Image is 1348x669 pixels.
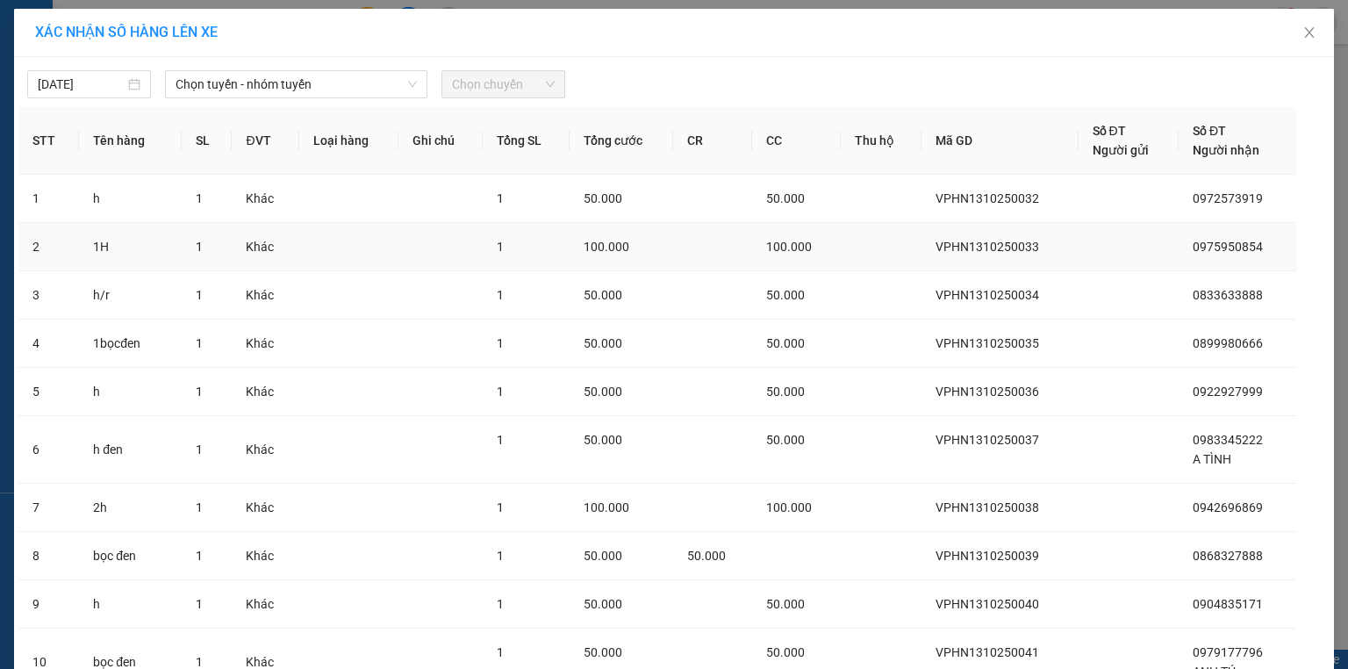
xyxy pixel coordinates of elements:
span: 1 [497,549,504,563]
span: VPHN1310250033 [936,240,1039,254]
span: 1 [497,645,504,659]
span: 1 [196,597,203,611]
th: Thu hộ [841,107,921,175]
span: 0979177796 [1193,645,1263,659]
td: 8 [18,532,79,580]
span: XÁC NHẬN SỐ HÀNG LÊN XE [35,24,218,40]
span: 1 [497,433,504,447]
span: VPHN1310250034 [936,288,1039,302]
span: 50.000 [584,288,622,302]
span: 50.000 [766,191,805,205]
span: VPHN1310250038 [936,500,1039,514]
td: Khác [232,368,298,416]
th: Tổng cước [570,107,673,175]
span: 1 [497,240,504,254]
span: 1 [196,442,203,457]
span: 50.000 [584,385,622,399]
th: Ghi chú [398,107,482,175]
span: 50.000 [766,385,805,399]
span: 1 [196,288,203,302]
th: CC [752,107,840,175]
th: ĐVT [232,107,298,175]
th: Loại hàng [299,107,398,175]
span: 1 [196,240,203,254]
span: Số ĐT [1193,124,1226,138]
td: 6 [18,416,79,484]
span: 50.000 [584,433,622,447]
span: 0833633888 [1193,288,1263,302]
span: 50.000 [766,433,805,447]
span: 0975950854 [1193,240,1263,254]
span: VPHN1310250040 [936,597,1039,611]
td: h [79,580,182,629]
th: SL [182,107,232,175]
td: 3 [18,271,79,320]
td: h đen [79,416,182,484]
span: 0868327888 [1193,549,1263,563]
span: 50.000 [766,645,805,659]
td: h [79,175,182,223]
span: 50.000 [584,645,622,659]
span: 100.000 [584,500,629,514]
span: 1 [196,549,203,563]
button: Close [1285,9,1334,58]
span: 50.000 [584,191,622,205]
td: Khác [232,580,298,629]
td: Khác [232,532,298,580]
span: 1 [196,655,203,669]
td: Khác [232,416,298,484]
td: Khác [232,484,298,532]
td: h [79,368,182,416]
span: 50.000 [584,549,622,563]
span: Chọn tuyến - nhóm tuyến [176,71,417,97]
span: 50.000 [584,597,622,611]
span: 100.000 [766,240,812,254]
span: 1 [497,191,504,205]
td: Khác [232,175,298,223]
span: Người nhận [1193,143,1259,157]
td: Khác [232,320,298,368]
span: 1 [196,385,203,399]
span: 50.000 [766,288,805,302]
span: 1 [497,500,504,514]
th: Tổng SL [483,107,570,175]
span: A TÌNH [1193,452,1231,466]
span: Số ĐT [1093,124,1126,138]
span: VPHN1310250032 [936,191,1039,205]
span: VPHN1310250041 [936,645,1039,659]
td: Khác [232,271,298,320]
span: VPHN1310250036 [936,385,1039,399]
th: STT [18,107,79,175]
th: Tên hàng [79,107,182,175]
span: 1 [497,597,504,611]
span: 0904835171 [1193,597,1263,611]
td: 4 [18,320,79,368]
span: 0983345222 [1193,433,1263,447]
span: 50.000 [687,549,726,563]
td: h/r [79,271,182,320]
td: 2 [18,223,79,271]
td: 1H [79,223,182,271]
th: Mã GD [921,107,1079,175]
input: 13/10/2025 [38,75,125,94]
span: 1 [497,385,504,399]
span: Người gửi [1093,143,1149,157]
span: VPHN1310250035 [936,336,1039,350]
span: 1 [497,288,504,302]
span: 100.000 [766,500,812,514]
span: 0972573919 [1193,191,1263,205]
td: 9 [18,580,79,629]
td: 5 [18,368,79,416]
span: close [1302,25,1316,40]
span: 1 [196,191,203,205]
span: 50.000 [766,336,805,350]
td: 1 [18,175,79,223]
span: VPHN1310250037 [936,433,1039,447]
span: 50.000 [584,336,622,350]
td: 7 [18,484,79,532]
span: 0922927999 [1193,385,1263,399]
span: 0899980666 [1193,336,1263,350]
th: CR [673,107,753,175]
span: 0942696869 [1193,500,1263,514]
span: 1 [196,500,203,514]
